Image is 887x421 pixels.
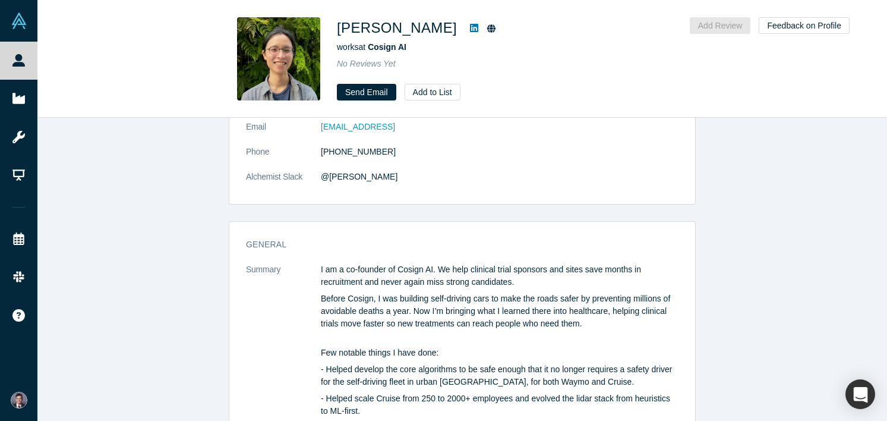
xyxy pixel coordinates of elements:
a: Cosign AI [368,42,406,52]
span: No Reviews Yet [337,59,396,68]
p: - Helped develop the core algorithms to be safe enough that it no longer requires a safety driver... [321,363,678,388]
button: Feedback on Profile [759,17,850,34]
button: Add to List [405,84,460,100]
p: Few notable things I have done: [321,347,678,359]
p: - Helped scale Cruise from 250 to 2000+ employees and evolved the lidar stack from heuristics to ... [321,392,678,417]
a: [EMAIL_ADDRESS] [321,122,395,131]
h3: General [246,238,662,251]
span: works at [337,42,406,52]
img: Alchemist Vault Logo [11,12,27,29]
img: Will Xie's Profile Image [237,17,320,100]
p: I am a co-founder of Cosign AI. We help clinical trial sponsors and sites save months in recruitm... [321,263,678,288]
a: [PHONE_NUMBER] [321,147,396,156]
dt: Email [246,121,321,146]
a: Send Email [337,84,396,100]
img: Louie Cai's Account [11,392,27,409]
h1: [PERSON_NAME] [337,17,457,39]
dt: Alchemist Slack [246,171,321,196]
p: Before Cosign, I was building self-driving cars to make the roads safer by preventing millions of... [321,293,678,343]
dd: @[PERSON_NAME] [321,171,678,183]
dt: Phone [246,146,321,171]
